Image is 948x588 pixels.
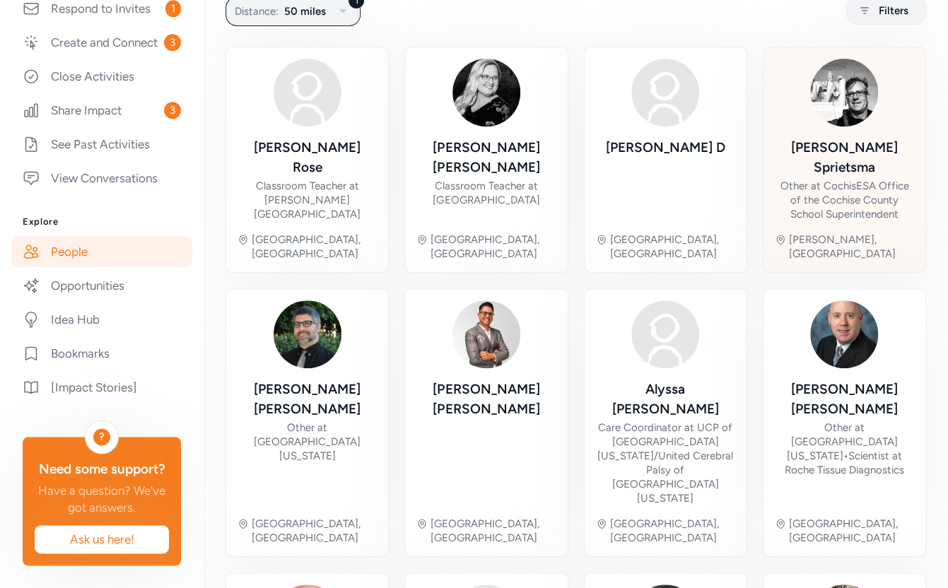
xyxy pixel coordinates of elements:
div: [GEOGRAPHIC_DATA], [GEOGRAPHIC_DATA] [431,517,556,545]
div: Other at [GEOGRAPHIC_DATA][US_STATE] [238,421,377,463]
a: View Conversations [11,163,192,194]
div: [GEOGRAPHIC_DATA], [GEOGRAPHIC_DATA] [431,233,556,261]
a: Opportunities [11,270,192,301]
img: Avatar [810,59,878,127]
div: Other at [GEOGRAPHIC_DATA][US_STATE] Scientist at Roche Tissue Diagnostics [775,421,914,477]
div: [GEOGRAPHIC_DATA], [GEOGRAPHIC_DATA] [610,233,735,261]
div: Need some support? [34,459,170,479]
div: ? [93,428,110,445]
span: 3 [164,102,181,119]
img: Avatar [452,300,520,368]
span: Distance: [235,3,279,20]
a: Share Impact3 [11,95,192,126]
div: Classroom Teacher at [PERSON_NAME][GEOGRAPHIC_DATA] [238,179,377,221]
div: [GEOGRAPHIC_DATA], [GEOGRAPHIC_DATA] [252,233,377,261]
div: [PERSON_NAME], [GEOGRAPHIC_DATA] [789,233,914,261]
img: Avatar [274,300,341,368]
div: Alyssa [PERSON_NAME] [596,380,735,419]
a: People [11,236,192,267]
a: Bookmarks [11,338,192,369]
a: Create and Connect3 [11,27,192,58]
span: 3 [164,34,181,51]
a: See Past Activities [11,129,192,160]
div: Have a question? We've got answers. [34,482,170,516]
div: [PERSON_NAME] [PERSON_NAME] [238,380,377,419]
img: Avatar [631,300,699,368]
div: [PERSON_NAME] [PERSON_NAME] [416,138,556,177]
div: Care Coordinator at UCP of [GEOGRAPHIC_DATA][US_STATE]/United Cerebral Palsy of [GEOGRAPHIC_DATA]... [596,421,735,505]
div: [PERSON_NAME] Sprietsma [775,138,914,177]
div: [GEOGRAPHIC_DATA], [GEOGRAPHIC_DATA] [610,517,735,545]
img: Avatar [810,300,878,368]
div: [PERSON_NAME] D [606,138,725,158]
span: Ask us here! [46,531,158,548]
a: Close Activities [11,61,192,92]
span: Filters [879,2,908,19]
a: [Impact Stories] [11,372,192,403]
div: [PERSON_NAME] [PERSON_NAME] [775,380,914,419]
div: [GEOGRAPHIC_DATA], [GEOGRAPHIC_DATA] [789,517,914,545]
img: Avatar [631,59,699,127]
div: [PERSON_NAME] Rose [238,138,377,177]
button: Ask us here! [34,524,170,554]
div: [PERSON_NAME] [PERSON_NAME] [416,380,556,419]
div: [GEOGRAPHIC_DATA], [GEOGRAPHIC_DATA] [252,517,377,545]
img: Avatar [274,59,341,127]
img: Avatar [452,59,520,127]
h3: Explore [23,216,181,228]
a: Idea Hub [11,304,192,335]
span: 50 miles [284,3,326,20]
div: Classroom Teacher at [GEOGRAPHIC_DATA] [416,179,556,207]
span: • [843,449,848,462]
div: Other at CochisESA Office of the Cochise County School Superintendent [775,179,914,221]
